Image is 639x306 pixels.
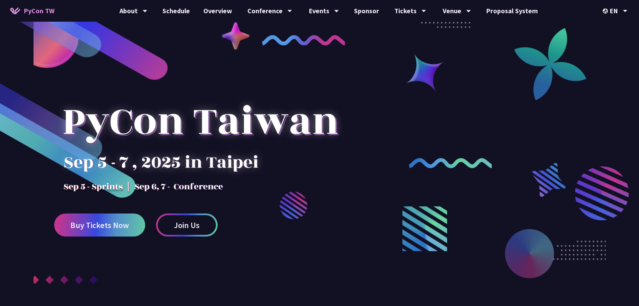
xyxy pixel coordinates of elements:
a: PyCon TW [3,2,61,19]
img: curly-2.e802c9f.png [409,158,492,168]
a: Join Us [156,213,218,237]
span: PyCon TW [24,6,54,16]
img: Home icon of PyCon TW 2025 [10,7,20,14]
a: Buy Tickets Now [54,213,145,237]
img: curly-1.ebdbada.png [262,35,345,45]
img: Locale Icon [603,8,610,14]
span: Buy Tickets Now [70,221,129,229]
span: Join Us [174,221,200,229]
